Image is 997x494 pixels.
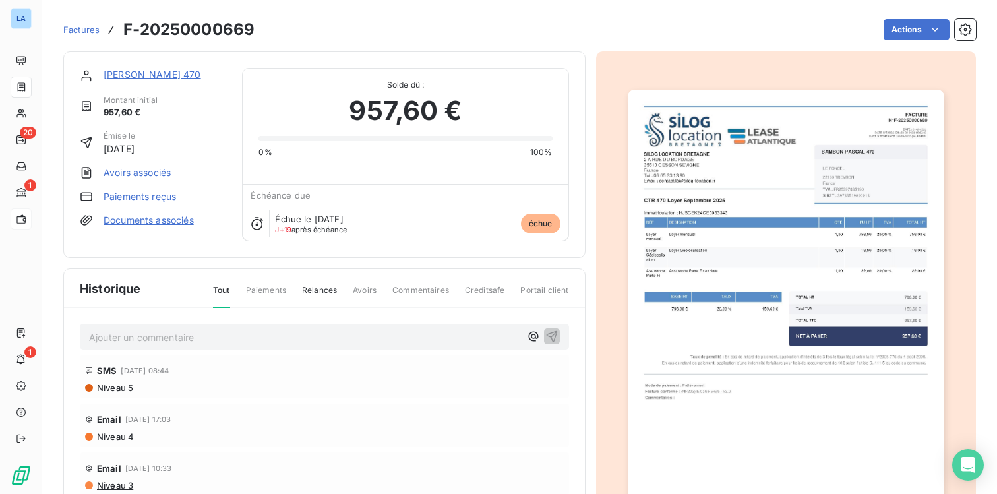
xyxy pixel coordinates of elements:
h3: F-20250000669 [123,18,255,42]
span: Montant initial [104,94,158,106]
img: Logo LeanPay [11,465,32,486]
span: Tout [213,284,230,308]
span: Email [97,414,121,425]
span: Émise le [104,130,135,142]
span: [DATE] [104,142,135,156]
span: Niveau 4 [96,431,134,442]
span: Paiements [246,284,286,307]
span: [DATE] 17:03 [125,416,171,423]
span: Historique [80,280,141,297]
span: Creditsafe [465,284,505,307]
button: Actions [884,19,950,40]
span: 20 [20,127,36,139]
a: Avoirs associés [104,166,171,179]
a: Documents associés [104,214,194,227]
span: Relances [302,284,337,307]
span: 1 [24,346,36,358]
div: LA [11,8,32,29]
span: Portail client [520,284,568,307]
span: échue [521,214,560,233]
span: Avoirs [353,284,377,307]
div: Open Intercom Messenger [952,449,984,481]
span: [DATE] 08:44 [121,367,169,375]
a: [PERSON_NAME] 470 [104,69,201,80]
span: Niveau 3 [96,480,133,491]
span: 0% [258,146,272,158]
a: Factures [63,23,100,36]
span: Échue le [DATE] [275,214,343,224]
span: Solde dû : [258,79,552,91]
span: 957,60 € [349,91,462,131]
span: Email [97,463,121,474]
span: Niveau 5 [96,383,133,393]
span: 957,60 € [104,106,158,119]
span: J+19 [275,225,291,234]
a: Paiements reçus [104,190,176,203]
span: 1 [24,179,36,191]
span: Échéance due [251,190,311,201]
span: [DATE] 10:33 [125,464,172,472]
span: Commentaires [392,284,449,307]
span: après échéance [275,226,347,233]
span: 100% [530,146,553,158]
span: Factures [63,24,100,35]
span: SMS [97,365,117,376]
